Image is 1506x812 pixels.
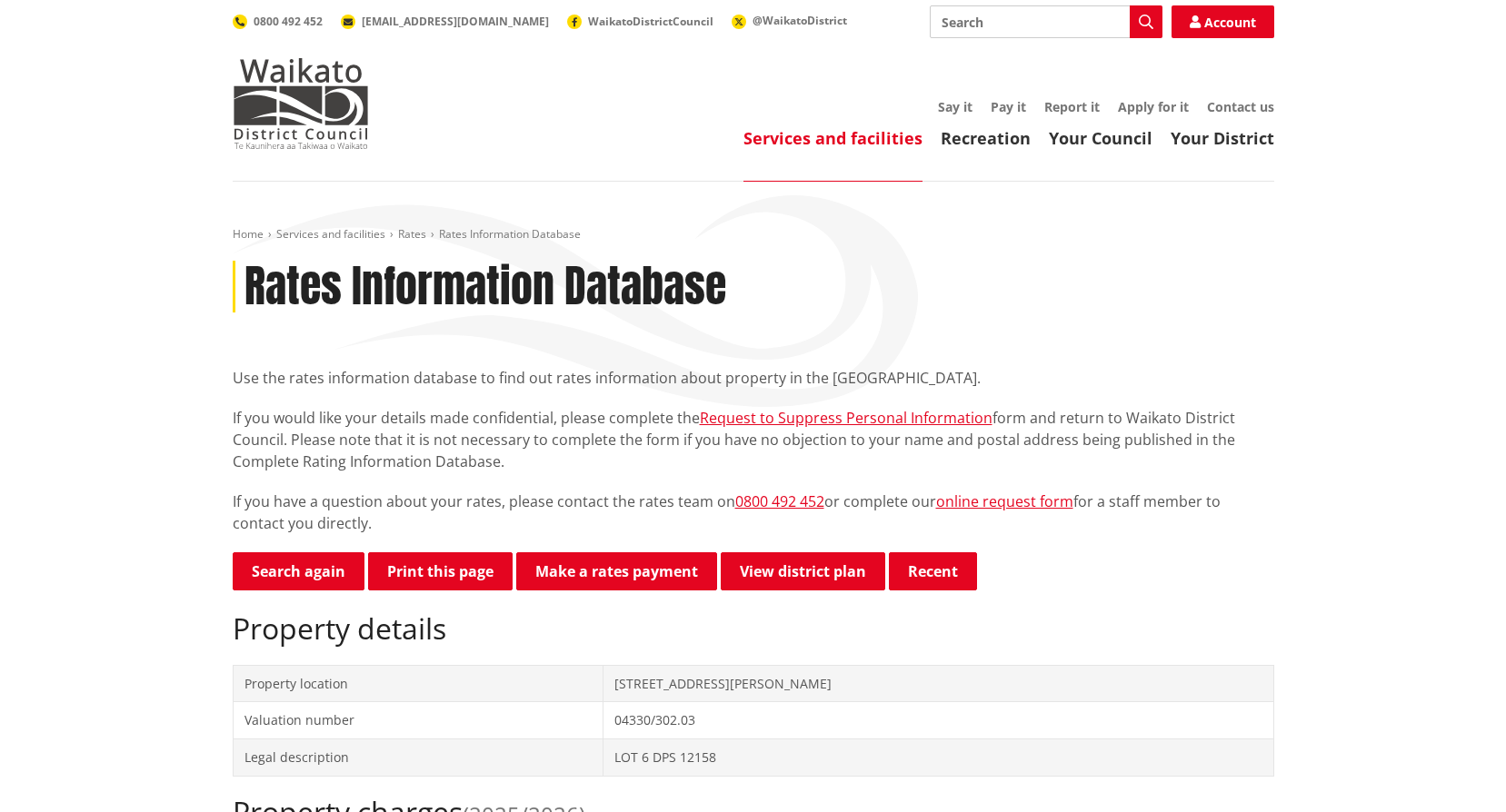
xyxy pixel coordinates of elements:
[233,552,364,590] a: Search again
[439,226,581,242] span: Rates Information Database
[233,226,264,242] a: Home
[1118,98,1189,115] a: Apply for it
[1171,127,1274,149] a: Your District
[603,702,1273,739] td: 04330/302.03
[233,611,1274,646] h2: Property details
[233,738,603,776] td: Legal description
[233,665,603,702] td: Property location
[276,226,385,242] a: Services and facilities
[1044,98,1100,115] a: Report it
[938,98,972,115] a: Say it
[233,227,1274,243] nav: breadcrumb
[362,14,549,29] span: [EMAIL_ADDRESS][DOMAIN_NAME]
[516,552,717,590] a: Make a rates payment
[889,552,977,590] button: Recent
[233,702,603,739] td: Valuation number
[233,367,1274,389] p: Use the rates information database to find out rates information about property in the [GEOGRAPHI...
[721,552,885,590] a: View district plan
[368,552,513,590] button: Print this page
[700,408,992,428] a: Request to Suppress Personal Information
[254,14,323,29] span: 0800 492 452
[753,13,847,28] span: @WaikatoDistrict
[244,261,726,313] h1: Rates Information Database
[398,226,426,242] a: Rates
[930,5,1162,38] input: Search input
[735,491,824,511] a: 0800 492 452
[732,13,847,28] a: @WaikatoDistrict
[941,127,1031,149] a: Recreation
[567,14,713,29] a: WaikatoDistrictCouncil
[936,491,1073,511] a: online request form
[1172,5,1274,38] a: Account
[233,407,1274,472] p: If you would like your details made confidential, please complete the form and return to Waikato ...
[603,738,1273,776] td: LOT 6 DPS 12158
[1207,98,1274,115] a: Contact us
[588,14,713,29] span: WaikatoDistrictCouncil
[341,14,549,29] a: [EMAIL_ADDRESS][DOMAIN_NAME]
[233,58,369,149] img: Waikato District Council - Te Kaunihera aa Takiwaa o Waikato
[233,14,323,29] a: 0800 492 452
[1049,127,1152,149] a: Your Council
[743,127,923,149] a: Services and facilities
[603,665,1273,702] td: [STREET_ADDRESS][PERSON_NAME]
[991,98,1026,115] a: Pay it
[233,490,1274,534] p: If you have a question about your rates, please contact the rates team on or complete our for a s...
